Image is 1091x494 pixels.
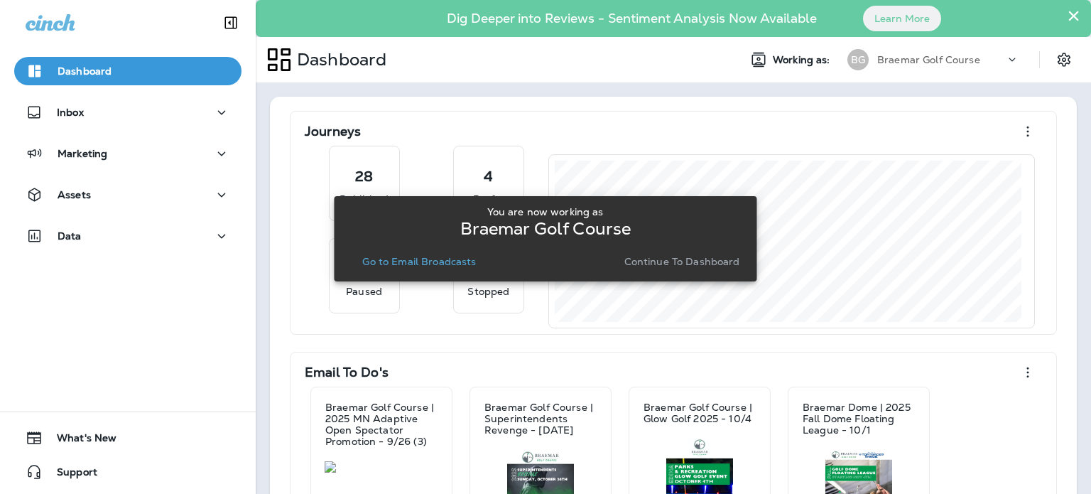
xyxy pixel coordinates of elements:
p: Assets [58,189,91,200]
button: Continue to Dashboard [619,252,746,272]
p: Email To Do's [305,365,389,380]
button: Inbox [14,98,241,127]
p: Braemar Golf Course [460,223,631,235]
button: Collapse Sidebar [211,9,251,37]
p: Journeys [305,124,361,139]
button: Settings [1051,47,1077,73]
span: Support [43,466,97,483]
p: Dashboard [58,65,112,77]
p: Data [58,230,82,242]
p: Continue to Dashboard [624,256,740,267]
img: c8d582c1-6546-41ee-bc84-ee13c24be6cd.jpg [325,461,438,473]
button: Marketing [14,139,241,168]
p: You are now working as [487,206,603,218]
button: Assets [14,181,241,209]
button: Support [14,458,241,486]
p: Braemar Golf Course | 2025 MN Adaptive Open Spectator Promotion - 9/26 (3) [325,402,438,447]
p: Marketing [58,148,107,159]
p: Go to Email Broadcasts [362,256,476,267]
span: What's New [43,432,116,449]
p: Braemar Dome | 2025 Fall Dome Floating League - 10/1 [803,402,915,436]
span: Working as: [773,54,833,66]
button: Dashboard [14,57,241,85]
p: Braemar Golf Course [877,54,980,65]
button: Learn More [863,6,941,31]
p: Inbox [57,107,84,118]
div: BG [847,49,869,70]
p: Dashboard [291,49,386,70]
button: Go to Email Broadcasts [357,252,482,272]
button: Data [14,222,241,250]
button: What's New [14,424,241,452]
button: Close [1067,4,1080,27]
